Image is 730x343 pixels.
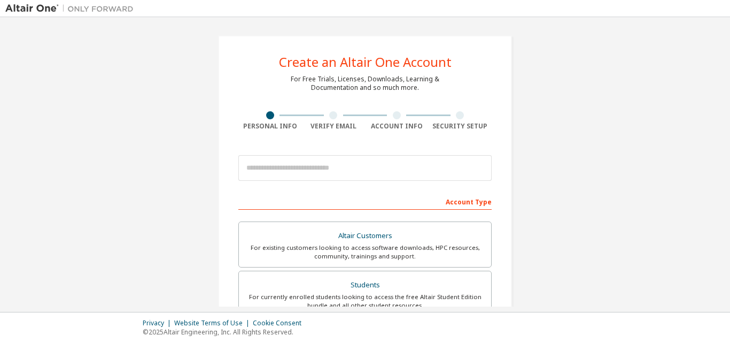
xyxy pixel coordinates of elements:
div: Website Terms of Use [174,319,253,327]
div: For existing customers looking to access software downloads, HPC resources, community, trainings ... [245,243,485,261]
div: For currently enrolled students looking to access the free Altair Student Edition bundle and all ... [245,293,485,310]
div: Privacy [143,319,174,327]
div: Personal Info [238,122,302,131]
div: Altair Customers [245,228,485,243]
img: Altair One [5,3,139,14]
div: Account Info [365,122,429,131]
p: © 2025 Altair Engineering, Inc. All Rights Reserved. [143,327,308,337]
div: Verify Email [302,122,366,131]
div: Security Setup [429,122,492,131]
div: Students [245,278,485,293]
div: Cookie Consent [253,319,308,327]
div: For Free Trials, Licenses, Downloads, Learning & Documentation and so much more. [291,75,439,92]
div: Create an Altair One Account [279,56,452,68]
div: Account Type [238,193,492,210]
